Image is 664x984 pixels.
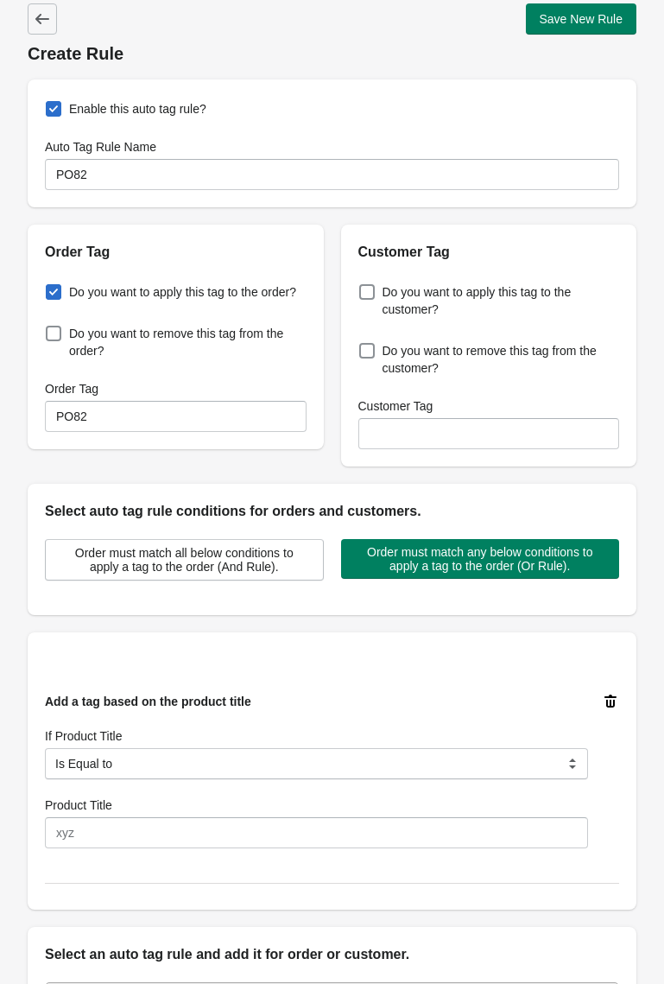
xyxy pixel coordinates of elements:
label: Auto Tag Rule Name [45,138,156,156]
button: Save New Rule [526,3,637,35]
button: Order must match all below conditions to apply a tag to the order (And Rule). [45,539,324,581]
h2: Customer Tag [358,242,620,263]
span: Add a tag based on the product title [45,695,251,708]
span: Order must match any below conditions to apply a tag to the order (Or Rule). [355,545,606,573]
h1: Create Rule [28,41,636,66]
h2: Select an auto tag rule and add it for order or customer. [45,944,619,965]
label: Order Tag [45,380,98,397]
h2: Order Tag [45,242,307,263]
h2: Select auto tag rule conditions for orders and customers. [45,501,619,522]
span: Do you want to remove this tag from the customer? [383,342,620,377]
span: Do you want to remove this tag from the order? [69,325,307,359]
span: Do you want to apply this tag to the customer? [383,283,620,318]
span: Do you want to apply this tag to the order? [69,283,296,301]
button: Order must match any below conditions to apply a tag to the order (Or Rule). [341,539,620,579]
label: If Product Title [45,727,122,745]
span: Order must match all below conditions to apply a tag to the order (And Rule). [60,546,309,574]
span: Save New Rule [540,12,623,26]
input: xyz [45,817,588,848]
span: Enable this auto tag rule? [69,100,206,117]
label: Product Title [45,797,112,814]
label: Customer Tag [358,397,433,415]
